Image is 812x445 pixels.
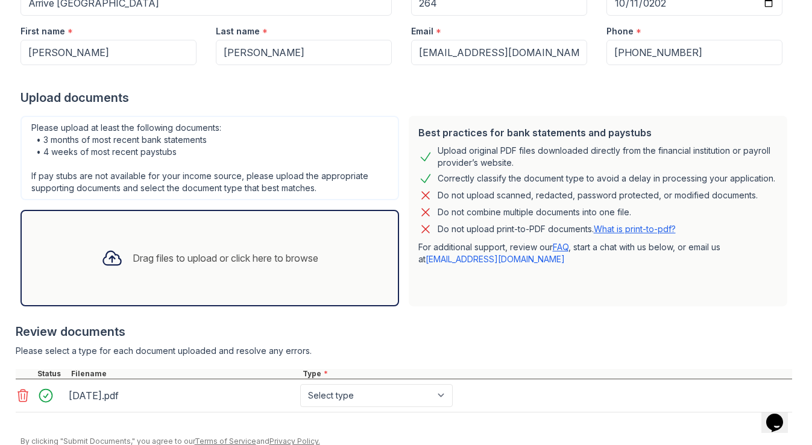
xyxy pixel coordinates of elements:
p: For additional support, review our , start a chat with us below, or email us at [418,241,778,265]
label: Email [411,25,433,37]
div: [DATE].pdf [69,386,295,405]
div: Do not upload scanned, redacted, password protected, or modified documents. [438,188,758,203]
div: Please upload at least the following documents: • 3 months of most recent bank statements • 4 wee... [20,116,399,200]
div: Do not combine multiple documents into one file. [438,205,631,219]
div: Review documents [16,323,792,340]
label: Last name [216,25,260,37]
div: Filename [69,369,300,379]
label: First name [20,25,65,37]
div: Correctly classify the document type to avoid a delay in processing your application. [438,171,775,186]
div: Upload original PDF files downloaded directly from the financial institution or payroll provider’... [438,145,778,169]
a: FAQ [553,242,568,252]
div: Status [35,369,69,379]
iframe: chat widget [761,397,800,433]
div: Please select a type for each document uploaded and resolve any errors. [16,345,792,357]
div: Drag files to upload or click here to browse [133,251,318,265]
p: Do not upload print-to-PDF documents. [438,223,676,235]
label: Phone [606,25,634,37]
div: Type [300,369,792,379]
div: Upload documents [20,89,792,106]
a: [EMAIL_ADDRESS][DOMAIN_NAME] [426,254,565,264]
a: What is print-to-pdf? [594,224,676,234]
div: Best practices for bank statements and paystubs [418,125,778,140]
